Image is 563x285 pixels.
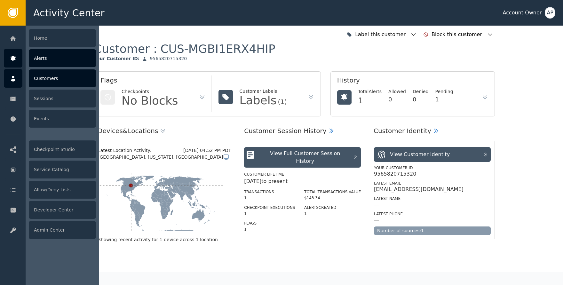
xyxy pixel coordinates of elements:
div: Home [29,29,96,47]
div: 0 [413,95,429,104]
div: Customer Session History [244,126,326,136]
a: Developer Center [4,201,96,219]
div: 1 [304,211,361,217]
div: Admin Center [29,221,96,239]
div: Latest Name [374,196,491,202]
div: — [374,202,379,208]
div: Latest Location Activity: [98,147,183,154]
div: Pending [435,88,453,95]
div: Sessions [29,90,96,107]
div: Allowed [388,88,406,95]
label: Transactions [244,190,274,194]
div: Developer Center [29,201,96,219]
div: Denied [413,88,429,95]
div: 1 [358,95,382,107]
a: Admin Center [4,221,96,239]
div: 1 [435,95,453,104]
div: Alerts [29,49,96,67]
div: Customer : [94,42,275,56]
div: CUS-MGBI1ERX4HIP [160,42,275,56]
div: [EMAIL_ADDRESS][DOMAIN_NAME] [374,186,464,193]
div: Your Customer ID [374,165,491,171]
div: Customer Labels [240,88,287,95]
div: Flags [100,75,205,88]
a: Events [4,109,96,128]
button: View Full Customer Session History [244,147,361,168]
div: Latest Phone [374,211,491,217]
label: Flags [244,221,257,226]
div: Block this customer [432,31,484,38]
a: Customers [4,69,96,88]
div: Customers [29,69,96,87]
div: Total Alerts [358,88,382,95]
div: 1 [244,226,295,232]
a: Alerts [4,49,96,67]
div: Your Customer ID : [94,56,139,62]
a: Service Catalog [4,160,96,179]
div: Customer Identity [374,126,431,136]
div: [DATE] 04:52 PM PDT [183,147,231,154]
button: View Customer Identity [374,147,491,162]
label: Checkpoint Executions [244,205,295,210]
div: Label this customer [355,31,407,38]
div: Allow/Deny Lists [29,181,96,199]
div: [DATE] to present [244,178,361,185]
div: Service Catalog [29,161,96,178]
span: Activity Center [33,6,105,20]
div: Labels [240,95,277,106]
button: AP [545,7,555,19]
div: 9565820715320 [374,171,416,177]
label: Alerts Created [304,205,337,210]
a: Sessions [4,89,96,108]
a: Checkpoint Studio [4,140,96,159]
a: Allow/Deny Lists [4,180,96,199]
a: Home [4,29,96,47]
div: Devices & Locations [98,126,158,136]
button: Block this customer [422,28,495,42]
div: Number of sources: 1 [374,226,491,235]
div: No Blocks [122,95,178,107]
div: $143.34 [304,195,361,201]
div: (1) [278,99,287,105]
div: Showing recent activity for 1 device across 1 location [98,236,231,243]
div: View Customer Identity [390,151,450,158]
div: Events [29,110,96,128]
div: 1 [244,211,295,217]
div: View Full Customer Session History [260,150,350,165]
div: Latest Email [374,180,491,186]
div: 9565820715320 [150,56,187,62]
div: 0 [388,95,406,104]
div: Checkpoints [122,88,178,95]
div: Account Owner [503,9,542,17]
div: — [374,217,379,223]
div: 1 [244,195,295,201]
label: Total Transactions Value [304,190,361,194]
label: Customer Lifetime [244,172,284,177]
span: [GEOGRAPHIC_DATA], [US_STATE], [GEOGRAPHIC_DATA] [98,154,223,161]
button: Label this customer [345,28,418,42]
div: History [337,75,488,88]
div: Checkpoint Studio [29,140,96,158]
